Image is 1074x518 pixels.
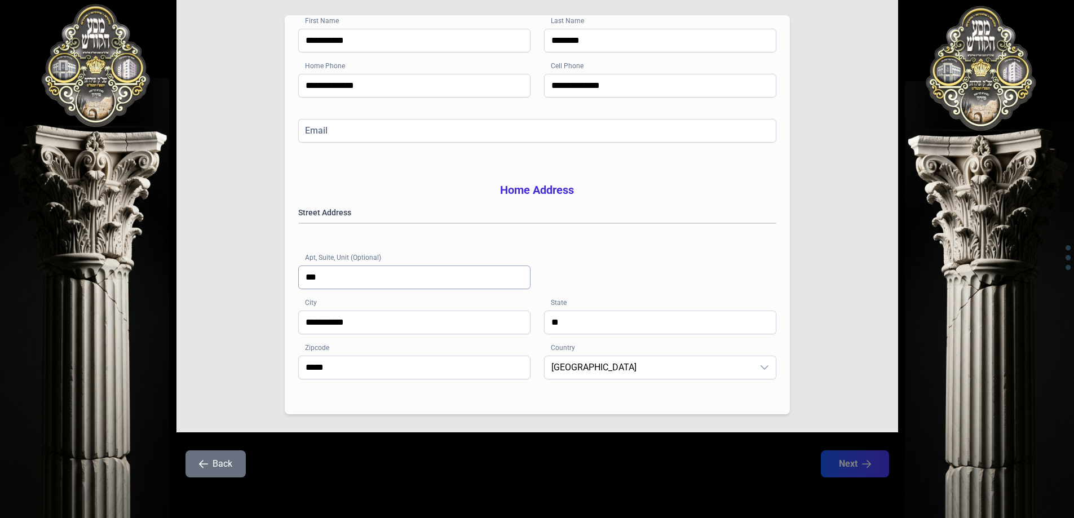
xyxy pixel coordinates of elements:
span: United States [545,356,753,379]
div: dropdown trigger [753,356,776,379]
h3: Home Address [298,182,776,198]
label: Street Address [298,207,776,218]
button: Next [821,450,889,477]
button: Back [185,450,246,477]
